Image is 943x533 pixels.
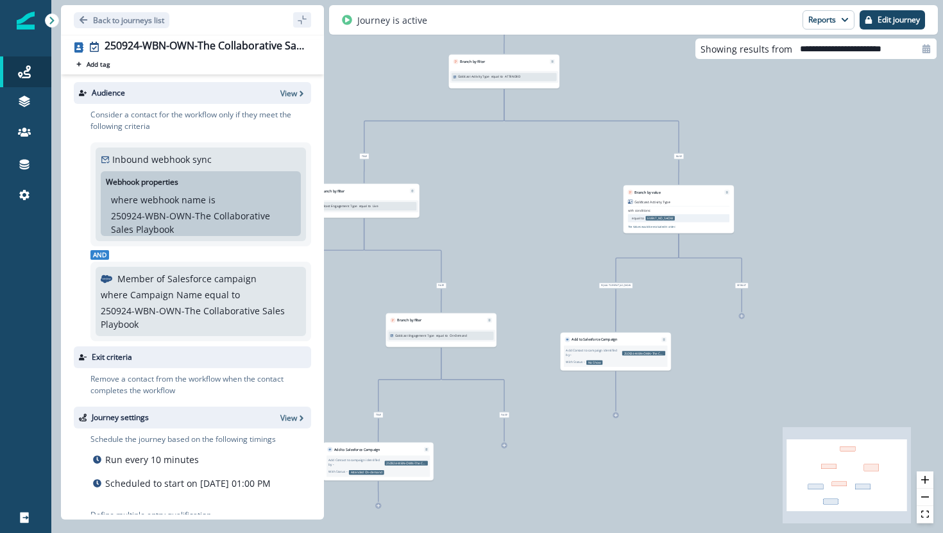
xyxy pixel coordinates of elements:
p: equal to [359,204,371,208]
span: True [360,153,369,158]
p: Add Contact to campaign identified by - [566,348,620,357]
button: fit view [917,506,933,523]
p: View [280,412,297,423]
div: Add to Salesforce CampaignRemoveAdd Contact to campaign identified by -250924-WBN-OWN-The Collabo... [560,332,671,370]
div: True [323,153,405,158]
p: Goldcast Activity Type [634,199,670,205]
g: Edge from 99820b0e-19b7-4069-bb09-06e2e3d049c2 to node-edge-label9d9f4fc7-b8b5-444c-ae30-8b587755... [504,89,679,153]
p: Branch by filter [320,189,345,194]
p: is [208,193,216,207]
button: View [280,412,306,423]
div: Default [701,283,783,288]
div: equal to EVENT_NO_SHOW [574,283,657,288]
p: Showing results from [701,42,792,56]
button: View [280,88,306,99]
p: Add to Salesforce Campaign [572,337,617,342]
p: equal to [436,333,448,337]
p: with conditions: [628,208,651,212]
p: Remove a contact from the workflow when the contact completes the workflow [90,373,311,396]
p: Add Contact to campaign identified by - [328,458,383,467]
p: Edit journey [878,15,920,24]
div: Add to Salesforce CampaignRemoveAdd Contact to campaign identified by -250924-WBN-OWN-The Collabo... [323,443,434,480]
g: Edge from cfc9e9f1-d554-4bb4-b064-6573859057d4 to node-edge-label1971d8e3-2d16-46ce-bffc-62ae5cfc... [364,219,441,282]
p: View [280,88,297,99]
button: zoom out [917,489,933,506]
p: With Status - [566,359,584,364]
p: Exit criteria [92,351,132,363]
button: Go back [74,12,169,28]
span: False [436,283,446,288]
div: Branch by filterRemoveGoldcast Engagement Typeequal to Live [309,183,420,217]
p: Scheduled to start on [DATE] 01:00 PM [105,477,271,490]
p: Add to Salesforce Campaign [334,447,380,452]
span: Default [735,283,748,288]
p: Run every 10 minutes [105,453,199,466]
p: Member of Salesforce campaign [117,272,257,285]
p: Goldcast Activity Type [458,74,489,79]
p: Live [373,204,378,208]
p: equal to [491,74,503,79]
p: Branch by filter [460,59,485,64]
p: equal to [205,288,240,301]
p: 250924-WBN-OWN-The Collaborative Sales Playbook [101,304,301,331]
p: 250924-WBN-OWN-The Collaborative Sales Playbook [111,209,291,236]
p: Add tag [87,60,110,68]
div: True [337,412,420,418]
p: Audience [92,87,125,99]
span: False [674,153,684,158]
p: Journey settings [92,412,149,423]
g: Edge from b6681bdd-24b9-4d99-8f87-d84e016dbc00 to node-edge-label9915cc48-9d5d-4fba-8302-5bedc64b... [616,234,679,282]
img: Inflection [17,12,35,30]
p: Campaign Name [130,288,202,301]
p: Branch by value [634,190,660,195]
p: ATTENDED [505,74,520,79]
p: Define multiple entry qualification [90,509,225,521]
g: Edge from 99820b0e-19b7-4069-bb09-06e2e3d049c2 to node-edge-labelfa0c3882-21b0-450e-bd50-edb83c8e... [364,89,504,153]
p: Webhook properties [106,176,178,188]
p: Goldcast Engagement Type [395,333,434,337]
div: Branch by filterRemoveGoldcast Activity Typeequal to ATTENDED [448,55,559,89]
p: Goldcast Engagement Type [318,204,357,208]
div: Branch by filterRemoveGoldcast Engagement Typeequal to On-Demand [386,313,497,347]
p: Consider a contact for the workflow only if they meet the following criteria [90,109,311,132]
g: Edge from 997c266e-535e-4842-9a55-c78c7e4db23e to node-edge-labelb09a26e9-d8ce-4511-ab9c-af8301b0... [441,348,504,411]
span: True [374,412,383,418]
div: False [638,153,720,158]
p: Attended On-demand [349,470,384,475]
g: Edge from b6681bdd-24b9-4d99-8f87-d84e016dbc00 to node-edge-label52abf258-749f-4e3f-8967-9ad69854... [679,234,742,282]
button: zoom in [917,471,933,489]
div: False [400,283,482,288]
p: Schedule the journey based on the following timings [90,434,276,445]
p: With Status - [328,470,347,474]
p: On-Demand [450,333,468,337]
span: And [90,250,109,260]
p: No Show [586,360,602,365]
p: Inbound webhook sync [112,153,212,166]
div: 250924-WBN-OWN-The Collaborative Sales Playbook 2 [105,40,306,54]
button: Add tag [74,59,112,69]
p: equal to [632,216,643,221]
span: False [499,412,509,418]
p: where [101,288,128,301]
p: The Values would be evaluated in order. [628,225,676,229]
p: Back to journeys list [93,15,164,26]
div: False [463,412,545,418]
div: Branch by valueRemoveGoldcast Activity Typewith conditions:equal to EVENT_NO_SHOWThe Values would... [624,185,735,233]
p: 250924-WBN-OWN-The Collaborative Sales Playbook [622,351,665,355]
span: equal to EVENT_NO_SHOW [599,283,633,288]
p: EVENT_NO_SHOW [645,216,674,221]
p: Branch by filter [397,317,422,323]
g: Edge from 997c266e-535e-4842-9a55-c78c7e4db23e to node-edge-label645781a3-0c46-41ee-8ae8-ab43e5c0... [378,348,441,411]
button: Edit journey [860,10,925,30]
p: where webhook name [111,193,206,207]
button: Reports [803,10,854,30]
p: 250924-WBN-OWN-The Collaborative Sales Playbook [385,461,428,465]
p: Journey is active [357,13,427,27]
button: sidebar collapse toggle [293,12,311,28]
